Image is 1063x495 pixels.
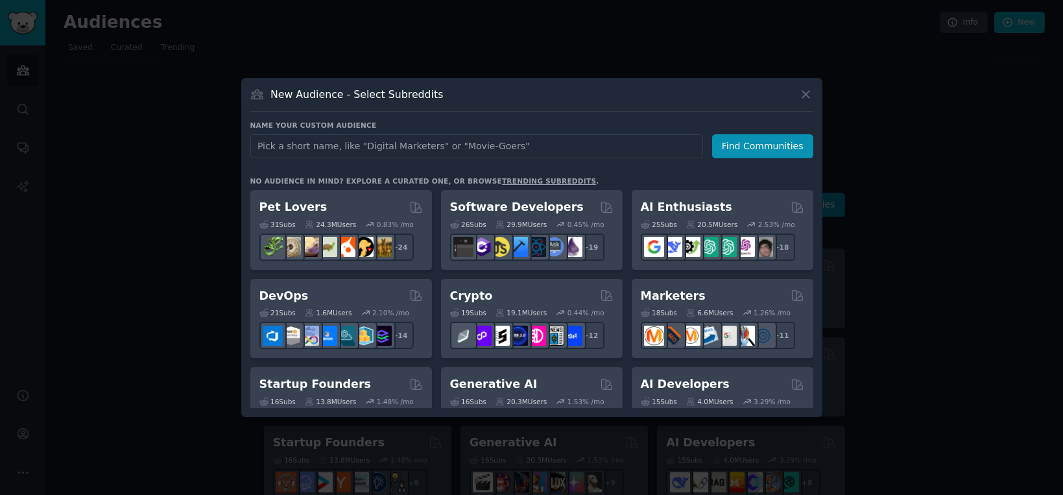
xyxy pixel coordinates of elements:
[686,397,734,406] div: 4.0M Users
[305,220,356,229] div: 24.3M Users
[641,308,677,317] div: 18 Sub s
[754,397,791,406] div: 3.29 % /mo
[335,326,355,346] img: platformengineering
[299,237,319,257] img: leopardgeckos
[372,326,392,346] img: PlatformEngineers
[259,308,296,317] div: 21 Sub s
[377,220,414,229] div: 0.83 % /mo
[641,376,730,392] h2: AI Developers
[699,326,719,346] img: Emailmarketing
[644,326,664,346] img: content_marketing
[335,237,355,257] img: cockatiel
[259,376,371,392] h2: Startup Founders
[450,376,538,392] h2: Generative AI
[317,237,337,257] img: turtle
[263,237,283,257] img: herpetology
[305,308,352,317] div: 1.6M Users
[353,237,374,257] img: PetAdvice
[387,322,414,349] div: + 14
[758,220,795,229] div: 2.53 % /mo
[699,237,719,257] img: chatgpt_promptDesign
[259,397,296,406] div: 16 Sub s
[753,326,773,346] img: OnlineMarketing
[496,308,547,317] div: 19.1M Users
[259,199,328,215] h2: Pet Lovers
[562,326,582,346] img: defi_
[686,220,737,229] div: 20.5M Users
[768,322,795,349] div: + 11
[641,397,677,406] div: 15 Sub s
[644,237,664,257] img: GoogleGeminiAI
[259,220,296,229] div: 31 Sub s
[577,322,604,349] div: + 12
[735,326,755,346] img: MarketingResearch
[641,199,732,215] h2: AI Enthusiasts
[317,326,337,346] img: DevOpsLinks
[768,234,795,261] div: + 18
[372,308,409,317] div: 2.10 % /mo
[453,326,473,346] img: ethfinance
[544,237,564,257] img: AskComputerScience
[259,288,309,304] h2: DevOps
[641,288,706,304] h2: Marketers
[662,326,682,346] img: bigseo
[472,326,492,346] img: 0xPolygon
[472,237,492,257] img: csharp
[496,397,547,406] div: 20.3M Users
[281,326,301,346] img: AWS_Certified_Experts
[387,234,414,261] div: + 24
[567,397,604,406] div: 1.53 % /mo
[263,326,283,346] img: azuredevops
[450,288,493,304] h2: Crypto
[508,326,528,346] img: web3
[250,134,703,158] input: Pick a short name, like "Digital Marketers" or "Movie-Goers"
[526,326,546,346] img: defiblockchain
[753,237,773,257] img: ArtificalIntelligence
[526,237,546,257] img: reactnative
[508,237,528,257] img: iOSProgramming
[281,237,301,257] img: ballpython
[490,237,510,257] img: learnjavascript
[372,237,392,257] img: dogbreed
[712,134,813,158] button: Find Communities
[680,326,700,346] img: AskMarketing
[662,237,682,257] img: DeepSeek
[450,397,486,406] div: 16 Sub s
[680,237,700,257] img: AItoolsCatalog
[735,237,755,257] img: OpenAIDev
[686,308,734,317] div: 6.6M Users
[502,177,596,185] a: trending subreddits
[562,237,582,257] img: elixir
[717,237,737,257] img: chatgpt_prompts_
[496,220,547,229] div: 29.9M Users
[450,199,584,215] h2: Software Developers
[305,397,356,406] div: 13.8M Users
[717,326,737,346] img: googleads
[250,176,599,186] div: No audience in mind? Explore a curated one, or browse .
[450,308,486,317] div: 19 Sub s
[450,220,486,229] div: 26 Sub s
[754,308,791,317] div: 1.26 % /mo
[490,326,510,346] img: ethstaker
[299,326,319,346] img: Docker_DevOps
[544,326,564,346] img: CryptoNews
[353,326,374,346] img: aws_cdk
[270,88,443,101] h3: New Audience - Select Subreddits
[567,308,604,317] div: 0.44 % /mo
[567,220,604,229] div: 0.45 % /mo
[453,237,473,257] img: software
[641,220,677,229] div: 25 Sub s
[377,397,414,406] div: 1.48 % /mo
[577,234,604,261] div: + 19
[250,121,813,130] h3: Name your custom audience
